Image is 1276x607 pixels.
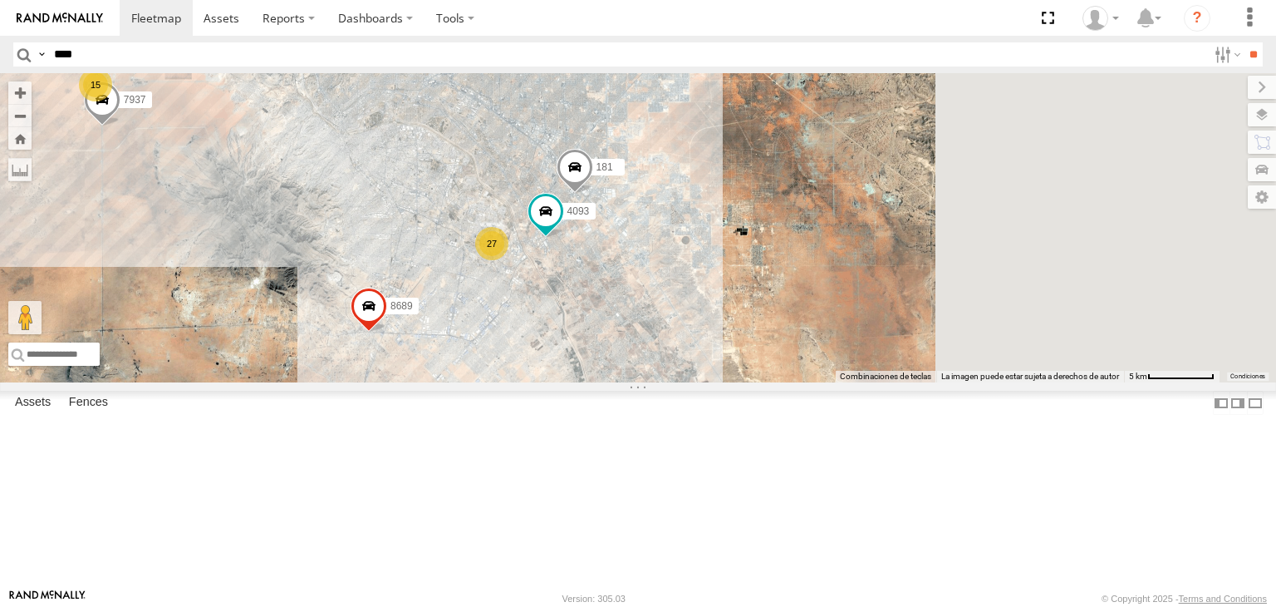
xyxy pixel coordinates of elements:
label: Dock Summary Table to the Left [1213,391,1229,415]
label: Hide Summary Table [1247,391,1264,415]
a: Terms and Conditions [1179,594,1267,604]
img: rand-logo.svg [17,12,103,24]
span: 5 km [1129,372,1147,381]
span: 7937 [124,94,146,106]
label: Measure [8,158,32,181]
span: La imagen puede estar sujeta a derechos de autor [941,372,1119,381]
label: Fences [61,392,116,415]
button: Zoom Home [8,127,32,150]
div: foxconn f [1077,6,1125,31]
button: Escala del mapa: 5 km por 77 píxeles [1124,371,1220,382]
span: 181 [596,161,613,173]
label: Map Settings [1248,185,1276,209]
button: Combinaciones de teclas [840,371,931,382]
button: Arrastra el hombrecito naranja al mapa para abrir Street View [8,301,42,334]
div: © Copyright 2025 - [1102,594,1267,604]
i: ? [1184,5,1210,32]
label: Search Query [35,42,48,67]
div: Version: 305.03 [562,594,626,604]
a: Condiciones [1230,373,1265,380]
span: 4093 [567,205,590,217]
label: Assets [7,392,59,415]
div: 27 [475,227,508,260]
label: Search Filter Options [1208,42,1244,67]
button: Zoom in [8,81,32,104]
button: Zoom out [8,104,32,127]
span: 8689 [390,300,413,312]
label: Dock Summary Table to the Right [1229,391,1246,415]
a: Visit our Website [9,590,86,607]
div: 15 [79,68,112,101]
